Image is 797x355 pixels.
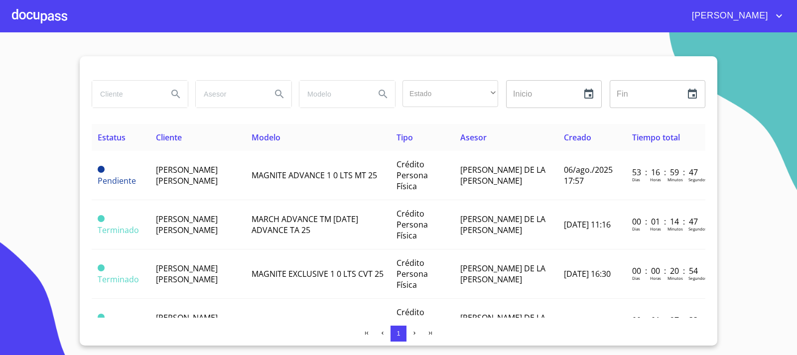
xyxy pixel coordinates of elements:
[650,177,661,182] p: Horas
[299,81,367,108] input: search
[252,268,384,279] span: MAGNITE EXCLUSIVE 1 0 LTS CVT 25
[252,214,358,236] span: MARCH ADVANCE TM [DATE] ADVANCE TA 25
[98,264,105,271] span: Terminado
[564,132,591,143] span: Creado
[92,81,160,108] input: search
[564,219,611,230] span: [DATE] 11:16
[156,263,218,285] span: [PERSON_NAME] [PERSON_NAME]
[688,226,707,232] p: Segundos
[98,314,105,321] span: Terminado
[98,274,139,285] span: Terminado
[460,263,545,285] span: [PERSON_NAME] DE LA [PERSON_NAME]
[98,175,136,186] span: Pendiente
[632,265,699,276] p: 00 : 00 : 20 : 54
[397,159,428,192] span: Crédito Persona Física
[98,215,105,222] span: Terminado
[397,257,428,290] span: Crédito Persona Física
[402,80,498,107] div: ​
[632,177,640,182] p: Dias
[164,82,188,106] button: Search
[391,326,406,342] button: 1
[667,275,683,281] p: Minutos
[156,164,218,186] span: [PERSON_NAME] [PERSON_NAME]
[98,132,126,143] span: Estatus
[684,8,785,24] button: account of current user
[397,208,428,241] span: Crédito Persona Física
[267,82,291,106] button: Search
[564,164,613,186] span: 06/ago./2025 17:57
[98,166,105,173] span: Pendiente
[632,315,699,326] p: 00 : 01 : 27 : 33
[460,214,545,236] span: [PERSON_NAME] DE LA [PERSON_NAME]
[564,268,611,279] span: [DATE] 16:30
[632,226,640,232] p: Dias
[397,307,428,340] span: Crédito Persona Física
[667,226,683,232] p: Minutos
[252,132,280,143] span: Modelo
[196,81,264,108] input: search
[460,132,487,143] span: Asesor
[688,275,707,281] p: Segundos
[650,275,661,281] p: Horas
[688,177,707,182] p: Segundos
[252,170,377,181] span: MAGNITE ADVANCE 1 0 LTS MT 25
[650,226,661,232] p: Horas
[397,132,413,143] span: Tipo
[98,225,139,236] span: Terminado
[156,132,182,143] span: Cliente
[667,177,683,182] p: Minutos
[460,312,545,334] span: [PERSON_NAME] DE LA [PERSON_NAME]
[460,164,545,186] span: [PERSON_NAME] DE LA [PERSON_NAME]
[684,8,773,24] span: [PERSON_NAME]
[632,167,699,178] p: 53 : 16 : 59 : 47
[156,312,218,334] span: [PERSON_NAME] [PERSON_NAME]
[632,132,680,143] span: Tiempo total
[156,214,218,236] span: [PERSON_NAME] [PERSON_NAME]
[632,216,699,227] p: 00 : 01 : 14 : 47
[371,82,395,106] button: Search
[632,275,640,281] p: Dias
[397,330,400,337] span: 1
